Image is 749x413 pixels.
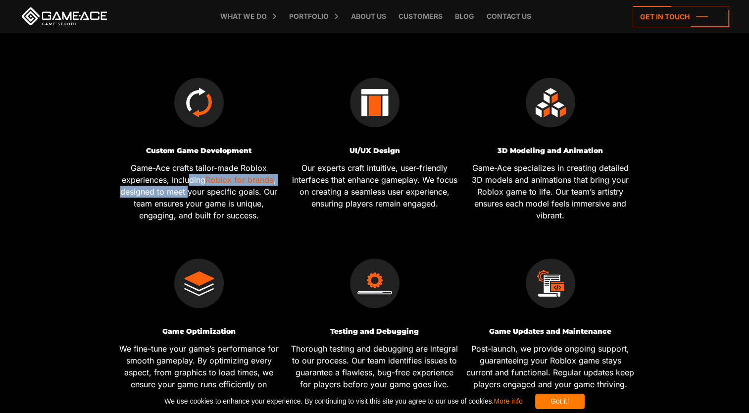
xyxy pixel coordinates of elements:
p: Post-launch, we provide ongoing support, guaranteeing your Roblox game stays current and function... [466,343,635,390]
h3: Testing and Debugging [291,328,459,335]
h3: Custom Game Development [115,147,283,155]
div: Got it! [535,394,585,409]
p: Game-Ace crafts tailor-made Roblox experiences, including , designed to meet your specific goals.... [115,162,283,221]
h3: UI/UX Design [291,147,459,155]
h2: Roblox Game Development Services We Provide [111,17,638,33]
img: Custom Game Development [174,78,224,127]
h3: Game Updates and Maintenance [466,328,635,335]
p: Game-Ace specializes in creating detailed 3D models and animations that bring your Roblox game to... [466,162,635,221]
a: More info [494,397,522,405]
h3: Game Optimization [115,328,283,335]
a: Roblox for brands [205,175,273,185]
p: We fine-tune your game’s performance for smooth gameplay. By optimizing every aspect, from graphi... [115,343,283,402]
span: We use cookies to enhance your experience. By continuing to visit this site you agree to our use ... [164,394,522,409]
img: Testing and Debugging [350,258,399,308]
img: 3D Modeling and Animation [526,78,575,127]
img: Game Updates and Maintenance [526,258,575,308]
img: UI/UX Design [350,78,399,127]
img: Game Optimization [174,258,224,308]
p: Our experts craft intuitive, user-friendly interfaces that enhance gameplay. We focus on creating... [291,162,459,209]
p: Thorough testing and debugging are integral to our process. Our team identifies issues to guarant... [291,343,459,390]
h3: 3D Modeling and Animation [466,147,635,155]
a: Get in touch [633,6,729,27]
